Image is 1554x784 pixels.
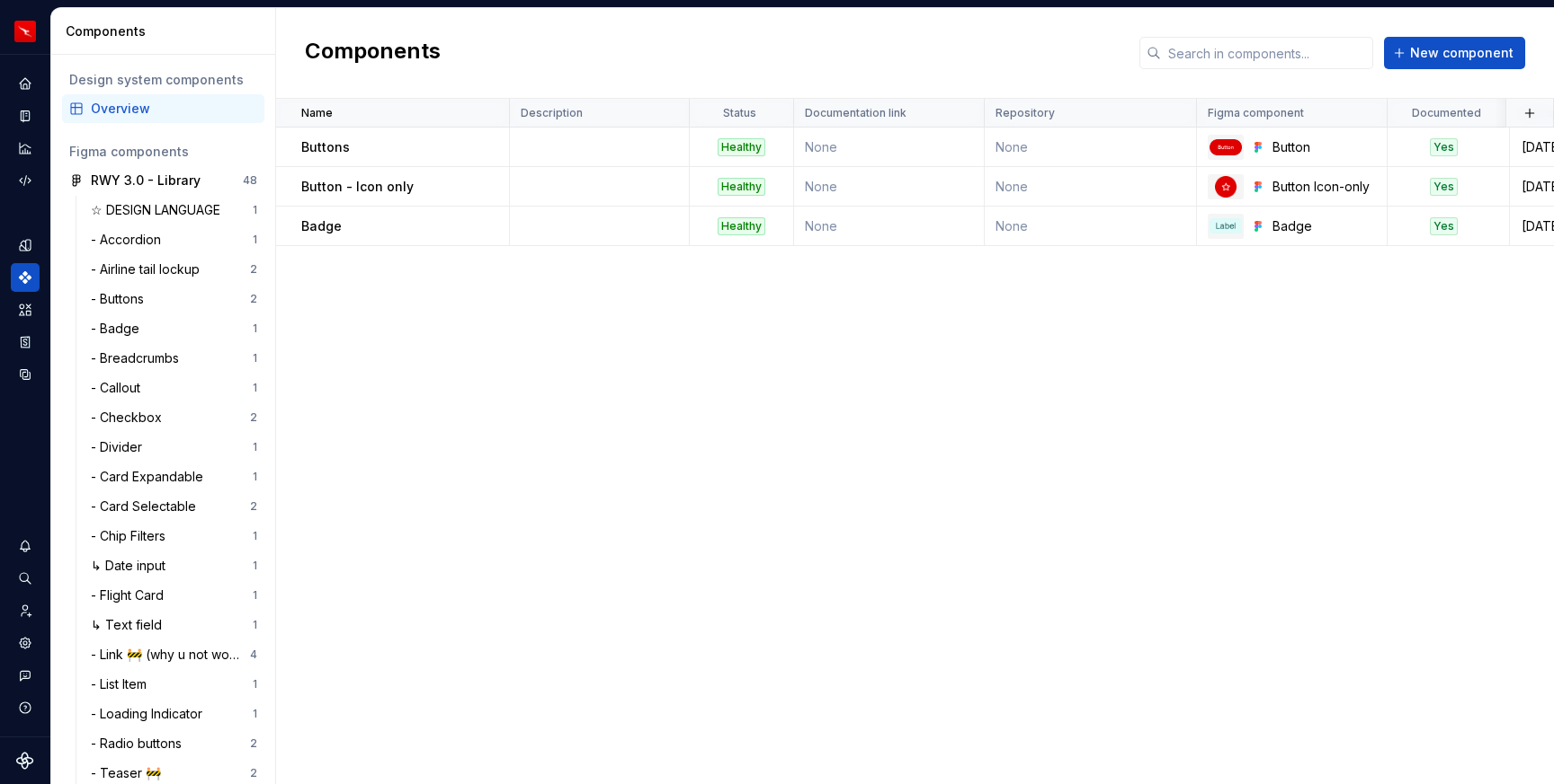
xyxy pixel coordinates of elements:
div: 1 [253,322,257,336]
div: - Buttons [91,290,151,308]
div: - Loading Indicator [91,705,210,723]
a: - Breadcrumbs1 [84,344,264,373]
img: Button [1210,139,1242,155]
a: ↳ Date input1 [84,551,264,580]
svg: Supernova Logo [16,752,34,770]
div: Healthy [718,217,765,235]
div: 1 [253,618,257,632]
div: 2 [250,499,257,514]
div: Components [66,22,268,40]
div: 1 [253,381,257,395]
div: ↳ Date input [91,557,173,575]
a: Components [11,263,40,292]
div: - Divider [91,438,149,456]
a: Data sources [11,360,40,389]
div: Button Icon-only [1273,178,1376,196]
button: Notifications [11,532,40,560]
a: RWY 3.0 - Library48 [62,166,264,195]
div: ↳ Text field [91,616,169,634]
div: 2 [250,766,257,780]
div: - Callout [91,379,147,397]
a: ↳ Text field1 [84,611,264,639]
a: Design tokens [11,231,40,260]
div: - Card Expandable [91,468,210,486]
div: Yes [1430,217,1458,235]
a: - Flight Card1 [84,581,264,610]
p: Button - Icon only [301,178,414,196]
a: Storybook stories [11,328,40,357]
a: Invite team [11,596,40,625]
td: None [985,207,1197,246]
div: 1 [253,470,257,484]
div: - List Item [91,675,154,693]
div: - Checkbox [91,409,169,427]
a: - List Item1 [84,670,264,699]
div: 4 [250,647,257,662]
a: - Radio buttons2 [84,729,264,758]
div: - Chip Filters [91,527,173,545]
div: - Breadcrumbs [91,349,186,367]
div: ☆ DESIGN LANGUAGE [91,201,228,219]
div: 1 [253,559,257,573]
img: Badge [1210,218,1242,233]
div: Healthy [718,178,765,196]
td: None [794,128,985,167]
a: - Callout1 [84,374,264,402]
a: - Buttons2 [84,285,264,313]
div: Contact support [11,661,40,690]
a: - Airline tail lockup2 [84,255,264,284]
div: - Teaser 🚧 [91,764,168,782]
div: 1 [253,529,257,543]
a: Overview [62,94,264,123]
a: - Accordion1 [84,225,264,254]
div: 1 [253,677,257,692]
div: - Airline tail lockup [91,260,207,278]
p: Name [301,106,333,120]
a: - Checkbox2 [84,403,264,432]
a: - Divider1 [84,433,264,462]
p: Figma component [1208,106,1304,120]
div: Analytics [11,134,40,163]
div: - Radio buttons [91,735,189,753]
a: Settings [11,629,40,657]
a: Assets [11,295,40,324]
a: Home [11,69,40,98]
span: New component [1410,44,1514,62]
a: ☆ DESIGN LANGUAGE1 [84,196,264,225]
a: - Card Selectable2 [84,492,264,521]
p: Documentation link [805,106,906,120]
td: None [794,207,985,246]
div: 2 [250,292,257,306]
a: Code automation [11,166,40,195]
div: 1 [253,233,257,247]
p: Badge [301,217,342,235]
div: 1 [253,351,257,366]
div: 1 [253,707,257,721]
a: - Loading Indicator1 [84,700,264,728]
div: Overview [91,100,257,118]
div: - Link 🚧 (why u not work?) [91,646,250,664]
p: Status [723,106,756,120]
div: - Flight Card [91,586,171,604]
td: None [985,128,1197,167]
div: 1 [253,203,257,217]
a: - Chip Filters1 [84,522,264,551]
div: Button [1273,138,1376,156]
p: Buttons [301,138,350,156]
div: 2 [250,262,257,277]
div: - Card Selectable [91,498,203,515]
button: Search ⌘K [11,564,40,593]
div: Figma components [69,143,257,161]
img: Button Icon-only [1215,176,1237,198]
div: - Badge [91,320,147,338]
div: - Accordion [91,231,168,249]
h2: Components [305,37,441,69]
